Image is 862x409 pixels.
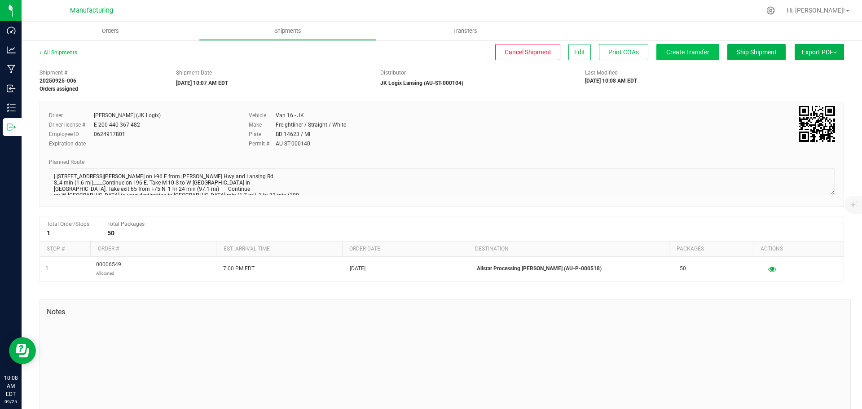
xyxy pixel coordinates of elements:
[477,264,669,273] p: Allstar Processing [PERSON_NAME] (AU-P-000518)
[176,80,228,86] strong: [DATE] 10:07 AM EDT
[376,22,554,40] a: Transfers
[249,121,276,129] label: Make
[249,140,276,148] label: Permit #
[47,221,89,227] span: Total Order/Stops
[40,86,78,92] strong: Orders assigned
[49,140,94,148] label: Expiration date
[468,242,669,257] th: Destination
[799,106,835,142] img: Scan me!
[9,337,36,364] iframe: Resource center
[7,26,16,35] inline-svg: Dashboard
[276,130,310,138] div: BD 14623 / MI
[495,44,560,60] button: Cancel Shipment
[90,242,216,257] th: Order #
[49,121,94,129] label: Driver license #
[199,22,376,40] a: Shipments
[276,111,304,119] div: Van 16 - JK
[107,221,145,227] span: Total Packages
[505,48,551,56] span: Cancel Shipment
[7,84,16,93] inline-svg: Inbound
[216,242,342,257] th: Est. arrival time
[223,264,255,273] span: 7:00 PM EDT
[22,22,199,40] a: Orders
[795,44,844,60] button: Export PDF
[574,48,585,56] span: Edit
[49,130,94,138] label: Employee ID
[96,269,121,277] p: Allocated
[680,264,686,273] span: 50
[40,242,90,257] th: Stop #
[342,242,468,257] th: Order date
[70,7,113,14] span: Manufacturing
[94,121,140,129] div: E 200 440 367 482
[656,44,719,60] button: Create Transfer
[7,103,16,112] inline-svg: Inventory
[249,130,276,138] label: Plate
[47,229,50,237] strong: 1
[47,307,237,317] span: Notes
[276,140,310,148] div: AU-ST-000140
[380,80,463,86] strong: JK Logix Lansing (AU-ST-000104)
[669,242,753,257] th: Packages
[585,78,637,84] strong: [DATE] 10:08 AM EDT
[96,260,121,277] span: 00006549
[4,398,18,405] p: 09/25
[787,7,845,14] span: Hi, [PERSON_NAME]!
[568,44,591,60] button: Edit
[94,130,125,138] div: 0624917801
[585,69,618,77] label: Last Modified
[94,111,161,119] div: [PERSON_NAME] (JK Logix)
[45,264,48,273] span: 1
[49,159,84,165] span: Planned Route
[799,106,835,142] qrcode: 20250925-006
[599,44,648,60] button: Print COAs
[49,111,94,119] label: Driver
[666,48,709,56] span: Create Transfer
[727,44,786,60] button: Ship Shipment
[350,264,365,273] span: [DATE]
[40,69,163,77] span: Shipment #
[7,65,16,74] inline-svg: Manufacturing
[765,6,776,15] div: Manage settings
[249,111,276,119] label: Vehicle
[262,27,313,35] span: Shipments
[40,78,76,84] strong: 20250925-006
[90,27,131,35] span: Orders
[107,229,114,237] strong: 50
[753,242,837,257] th: Actions
[440,27,489,35] span: Transfers
[380,69,406,77] label: Distributor
[7,123,16,132] inline-svg: Outbound
[276,121,346,129] div: Freightliner / Straight / White
[4,374,18,398] p: 10:08 AM EDT
[608,48,639,56] span: Print COAs
[40,49,77,56] a: All Shipments
[176,69,212,77] label: Shipment Date
[7,45,16,54] inline-svg: Analytics
[737,48,777,56] span: Ship Shipment
[802,48,837,56] span: Export PDF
